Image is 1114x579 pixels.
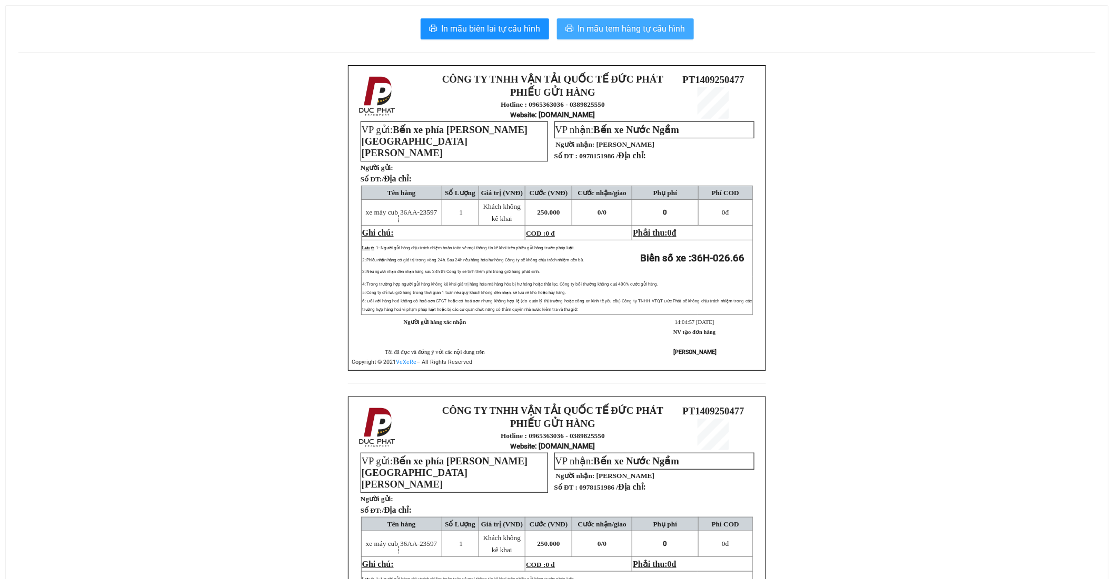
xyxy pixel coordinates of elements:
[722,208,725,216] span: 0
[673,329,715,335] strong: NV tạo đơn hàng
[712,520,739,528] span: Phí COD
[555,124,680,135] span: VP nhận:
[366,208,437,216] span: xe máy cub ̣̣̣̣̣̣36AA-23597
[459,208,463,216] span: 1
[481,520,523,528] span: Giá trị (VNĐ)
[362,228,394,237] span: Ghi chú:
[672,228,677,237] span: đ
[510,418,595,429] strong: PHIẾU GỬI HÀNG
[382,175,412,183] span: /
[596,472,654,480] span: [PERSON_NAME]
[385,349,485,355] span: Tôi đã đọc và đồng ý với các nội dung trên
[481,189,523,197] span: Giá trị (VNĐ)
[668,228,672,237] span: 0
[546,561,555,568] span: 0 đ
[362,124,528,158] span: Bến xe phía [PERSON_NAME][GEOGRAPHIC_DATA][PERSON_NAME]
[618,482,646,491] span: Địa chỉ:
[501,432,605,440] strong: Hotline : 0965363036 - 0389825550
[362,269,540,274] span: 3: Nếu người nhận đến nhận hàng sau 24h thì Công ty sẽ tính thêm phí trông giữ hàng phát sinh.
[384,174,412,183] span: Địa chỉ:
[356,405,400,450] img: logo
[554,152,578,160] strong: Số ĐT :
[384,505,412,514] span: Địa chỉ:
[596,140,654,148] span: [PERSON_NAME]
[618,151,646,160] span: Địa chỉ:
[362,282,659,287] span: 4: Trong trường hợp người gửi hàng không kê khai giá trị hàng hóa mà hàng hóa bị hư hỏng hoặc thấ...
[603,540,607,547] span: 0
[530,520,568,528] span: Cước (VNĐ)
[546,229,555,237] span: 0 đ
[554,483,578,491] strong: Số ĐT :
[674,349,717,355] strong: [PERSON_NAME]
[387,189,416,197] span: Tên hàng
[510,87,595,98] strong: PHIẾU GỬI HÀNG
[633,560,676,568] span: Phải thu:
[530,189,568,197] span: Cước (VNĐ)
[598,540,606,547] span: 0/
[366,540,437,547] span: xe máy cub ̣̣̣̣̣̣36AA-23597
[445,189,475,197] span: Số Lượng
[580,483,646,491] span: 0978151986 /
[633,228,676,237] span: Phải thu:
[511,442,535,450] span: Website
[722,540,729,547] span: đ
[683,74,744,85] span: PT1409250477
[557,18,694,39] button: printerIn mẫu tem hàng tự cấu hình
[511,111,535,119] span: Website
[722,540,725,547] span: 0
[445,520,475,528] span: Số Lượng
[396,359,416,365] a: VeXeRe
[640,252,744,264] strong: Biển số xe :
[511,442,595,450] strong: : [DOMAIN_NAME]
[356,74,400,118] img: logo
[653,189,677,197] span: Phụ phí
[382,506,412,514] span: /
[556,140,595,148] strong: Người nhận:
[653,520,677,528] span: Phụ phí
[421,18,549,39] button: printerIn mẫu biên lai tự cấu hình
[538,540,560,547] span: 250.000
[526,229,555,237] span: COD :
[362,124,528,158] span: VP gửi:
[501,100,605,108] strong: Hotline : 0965363036 - 0389825550
[483,534,521,554] span: Khách không kê khai
[578,189,626,197] span: Cước nhận/giao
[722,208,729,216] span: đ
[663,208,668,216] span: 0
[603,208,607,216] span: 0
[362,246,374,250] span: Lưu ý:
[598,208,606,216] span: 0/
[672,560,677,568] span: đ
[483,202,521,222] span: Khách không kê khai
[555,455,680,466] span: VP nhận:
[580,152,646,160] span: 0978151986 /
[361,164,393,171] strong: Người gửi:
[578,22,685,35] span: In mẫu tem hàng tự cấu hình
[361,506,412,514] strong: Số ĐT:
[361,175,412,183] strong: Số ĐT:
[362,455,528,490] span: VP gửi:
[404,319,466,325] strong: Người gửi hàng xác nhận
[538,208,560,216] span: 250.000
[668,560,672,568] span: 0
[362,258,584,262] span: 2: Phiếu nhận hàng có giá trị trong vòng 24h. Sau 24h nếu hàng hóa hư hỏng Công ty sẽ không chịu ...
[691,252,744,264] span: 36H-026.66
[352,359,472,365] span: Copyright © 2021 – All Rights Reserved
[362,455,528,490] span: Bến xe phía [PERSON_NAME][GEOGRAPHIC_DATA][PERSON_NAME]
[565,24,574,34] span: printer
[663,540,668,547] span: 0
[526,561,555,568] span: COD :
[712,189,739,197] span: Phí COD
[362,560,394,568] span: Ghi chú:
[683,405,744,417] span: PT1409250477
[578,520,626,528] span: Cước nhận/giao
[361,495,393,503] strong: Người gửi:
[594,455,680,466] span: Bến xe Nước Ngầm
[376,246,575,250] span: 1: Người gửi hàng chịu trách nhiệm hoàn toàn về mọi thông tin kê khai trên phiếu gửi hàng trước p...
[362,290,566,295] span: 5: Công ty chỉ lưu giữ hàng trong thời gian 1 tuần nếu quý khách không đến nhận, sẽ lưu về kho ho...
[429,24,437,34] span: printer
[556,472,595,480] strong: Người nhận:
[362,299,752,312] span: 6: Đối với hàng hoá không có hoá đơn GTGT hoặc có hoá đơn nhưng không hợp lệ (do quản lý thị trườ...
[594,124,680,135] span: Bến xe Nước Ngầm
[442,22,541,35] span: In mẫu biên lai tự cấu hình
